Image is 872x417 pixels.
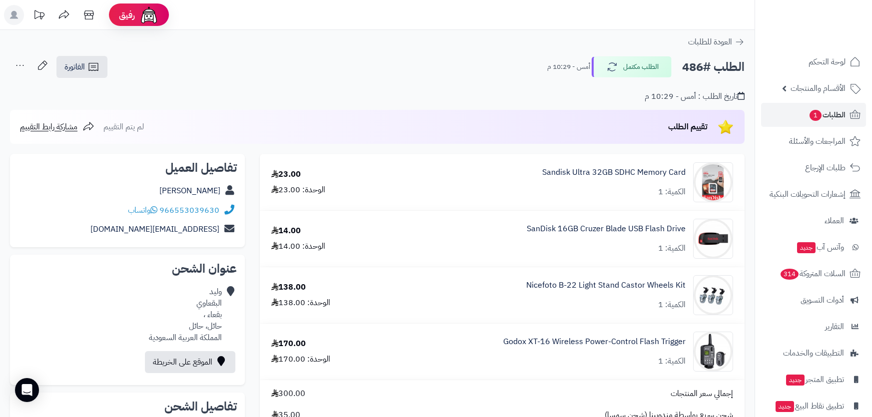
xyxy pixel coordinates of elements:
[271,241,325,252] div: الوحدة: 14.00
[271,225,301,237] div: 14.00
[785,373,844,387] span: تطبيق المتجر
[761,341,866,365] a: التطبيقات والخدمات
[796,240,844,254] span: وآتس آب
[761,368,866,392] a: تطبيق المتجرجديد
[139,5,159,25] img: ai-face.png
[688,36,745,48] a: العودة للطلبات
[797,242,816,253] span: جديد
[761,156,866,180] a: طلبات الإرجاع
[780,267,846,281] span: السلات المتروكة
[503,336,686,348] a: Godox XT-16 Wireless Power-Control Flash Trigger
[18,162,237,174] h2: تفاصيل العميل
[781,269,799,280] span: 314
[271,297,330,309] div: الوحدة: 138.00
[658,299,686,311] div: الكمية: 1
[783,346,844,360] span: التطبيقات والخدمات
[20,121,94,133] a: مشاركة رابط التقييم
[804,27,863,48] img: logo-2.png
[809,55,846,69] span: لوحة التحكم
[761,103,866,127] a: الطلبات1
[761,315,866,339] a: التقارير
[761,50,866,74] a: لوحة التحكم
[18,263,237,275] h2: عنوان الشحن
[18,401,237,413] h2: تفاصيل الشحن
[810,110,822,121] span: 1
[761,235,866,259] a: وآتس آبجديد
[805,161,846,175] span: طلبات الإرجاع
[658,243,686,254] div: الكمية: 1
[682,57,745,77] h2: الطلب #486
[527,223,686,235] a: SanDisk 16GB Cruzer Blade USB Flash Drive
[271,338,306,350] div: 170.00
[103,121,144,133] span: لم يتم التقييم
[761,182,866,206] a: إشعارات التحويلات البنكية
[668,121,708,133] span: تقييم الطلب
[90,223,219,235] a: [EMAIL_ADDRESS][DOMAIN_NAME]
[20,121,77,133] span: مشاركة رابط التقييم
[271,388,305,400] span: 300.00
[15,378,39,402] div: Open Intercom Messenger
[26,5,51,27] a: تحديثات المنصة
[547,62,590,72] small: أمس - 10:29 م
[592,56,672,77] button: الطلب مكتمل
[694,219,733,259] img: 1695551992-1298369737_752248-700x850-90x90.jpg
[791,81,846,95] span: الأقسام والمنتجات
[128,204,157,216] a: واتساب
[271,169,301,180] div: 23.00
[775,399,844,413] span: تطبيق نقاط البيع
[801,293,844,307] span: أدوات التسويق
[809,108,846,122] span: الطلبات
[770,187,846,201] span: إشعارات التحويلات البنكية
[694,332,733,372] img: 1748030425-SA02505%201-432x432-90x90.jpg
[56,56,107,78] a: الفاتورة
[119,9,135,21] span: رفيق
[159,185,220,197] a: [PERSON_NAME]
[786,375,805,386] span: جديد
[658,356,686,367] div: الكمية: 1
[789,134,846,148] span: المراجعات والأسئلة
[271,354,330,365] div: الوحدة: 170.00
[149,286,222,343] div: وليد البقعاوي بقعاء ، حائل، حائل المملكة العربية السعودية
[526,280,686,291] a: Nicefoto B-22 Light Stand Castor Wheels Kit
[145,351,235,373] a: الموقع على الخريطة
[694,275,733,315] img: 1721472271-611054%20B-22%20(1)-800x1000-90x90.jpg
[542,167,686,178] a: Sandisk Ultra 32GB SDHC Memory Card
[64,61,85,73] span: الفاتورة
[271,184,325,196] div: الوحدة: 23.00
[825,214,844,228] span: العملاء
[688,36,732,48] span: العودة للطلبات
[761,129,866,153] a: المراجعات والأسئلة
[645,91,745,102] div: تاريخ الطلب : أمس - 10:29 م
[159,204,219,216] a: 966553039630
[694,162,733,202] img: 1727692585-61sBuU2+3aL._AC_SL1200_-90x90.jpg
[761,262,866,286] a: السلات المتروكة314
[761,288,866,312] a: أدوات التسويق
[671,388,733,400] span: إجمالي سعر المنتجات
[658,186,686,198] div: الكمية: 1
[271,282,306,293] div: 138.00
[825,320,844,334] span: التقارير
[776,401,794,412] span: جديد
[761,209,866,233] a: العملاء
